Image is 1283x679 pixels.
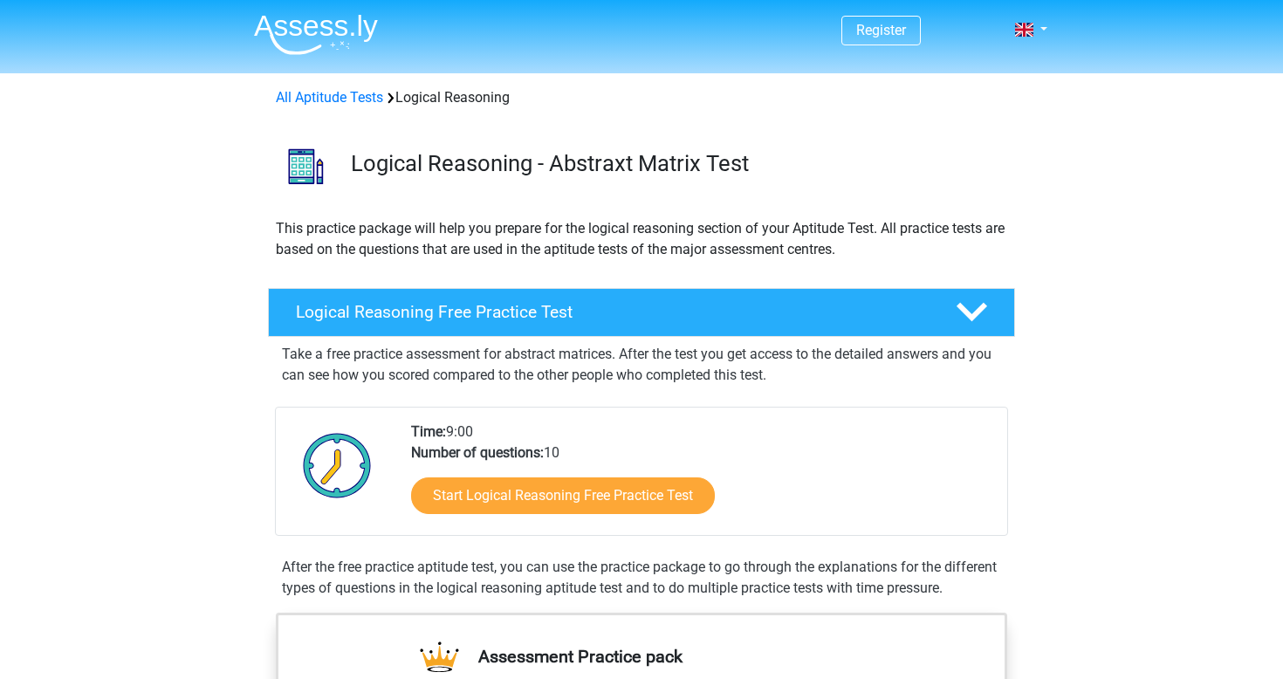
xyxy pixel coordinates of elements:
[276,89,383,106] a: All Aptitude Tests
[296,302,928,322] h4: Logical Reasoning Free Practice Test
[293,422,381,509] img: Clock
[275,557,1008,599] div: After the free practice aptitude test, you can use the practice package to go through the explana...
[351,150,1001,177] h3: Logical Reasoning - Abstraxt Matrix Test
[282,344,1001,386] p: Take a free practice assessment for abstract matrices. After the test you get access to the detai...
[269,129,343,203] img: logical reasoning
[261,288,1022,337] a: Logical Reasoning Free Practice Test
[398,422,1006,535] div: 9:00 10
[411,444,544,461] b: Number of questions:
[276,218,1007,260] p: This practice package will help you prepare for the logical reasoning section of your Aptitude Te...
[856,22,906,38] a: Register
[254,14,378,55] img: Assessly
[411,423,446,440] b: Time:
[269,87,1014,108] div: Logical Reasoning
[411,477,715,514] a: Start Logical Reasoning Free Practice Test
